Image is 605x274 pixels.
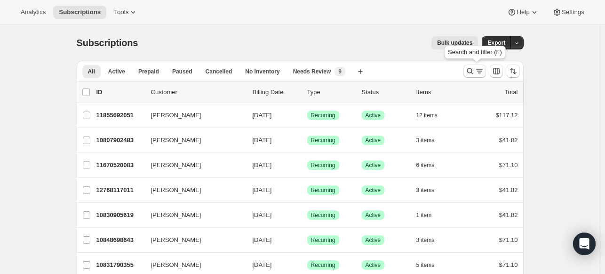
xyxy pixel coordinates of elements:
p: 10848698643 [96,235,143,245]
span: $41.82 [499,186,518,193]
button: 12 items [416,109,448,122]
span: Recurring [311,161,335,169]
span: [DATE] [253,211,272,218]
span: Active [366,161,381,169]
button: [PERSON_NAME] [145,133,239,148]
span: 3 items [416,186,435,194]
span: Paused [172,68,192,75]
span: $71.10 [499,261,518,268]
button: 5 items [416,258,445,272]
span: [PERSON_NAME] [151,136,201,145]
span: All [88,68,95,75]
button: 3 items [416,184,445,197]
span: [DATE] [253,261,272,268]
button: [PERSON_NAME] [145,108,239,123]
span: Settings [562,8,584,16]
span: Recurring [311,236,335,244]
span: Subscriptions [59,8,101,16]
span: [PERSON_NAME] [151,185,201,195]
button: Bulk updates [431,36,478,49]
span: Needs Review [293,68,331,75]
span: Tools [114,8,128,16]
p: 10807902483 [96,136,143,145]
div: Items [416,88,463,97]
button: Customize table column order and visibility [490,64,503,78]
button: Help [502,6,544,19]
button: 3 items [416,234,445,247]
div: 10831790355[PERSON_NAME][DATE]SuccessRecurringSuccessActive5 items$71.10 [96,258,518,272]
span: 6 items [416,161,435,169]
span: Recurring [311,211,335,219]
p: Total [505,88,517,97]
span: [DATE] [253,112,272,119]
button: 3 items [416,134,445,147]
div: 10807902483[PERSON_NAME][DATE]SuccessRecurringSuccessActive3 items$41.82 [96,134,518,147]
p: Billing Date [253,88,300,97]
p: 11670520083 [96,161,143,170]
button: Settings [547,6,590,19]
div: IDCustomerBilling DateTypeStatusItemsTotal [96,88,518,97]
button: Search and filter results [463,64,486,78]
span: $71.10 [499,161,518,169]
button: Analytics [15,6,51,19]
span: [DATE] [253,236,272,243]
span: 3 items [416,137,435,144]
button: [PERSON_NAME] [145,208,239,223]
span: Help [517,8,529,16]
p: 12768117011 [96,185,143,195]
div: Type [307,88,354,97]
p: Customer [151,88,245,97]
span: 1 item [416,211,432,219]
span: [PERSON_NAME] [151,161,201,170]
p: 10830905619 [96,210,143,220]
span: [PERSON_NAME] [151,210,201,220]
span: 9 [338,68,342,75]
span: Prepaid [138,68,159,75]
button: [PERSON_NAME] [145,258,239,273]
span: [PERSON_NAME] [151,260,201,270]
span: [DATE] [253,161,272,169]
span: Recurring [311,137,335,144]
span: Recurring [311,261,335,269]
button: 1 item [416,209,442,222]
span: Recurring [311,112,335,119]
span: Active [366,112,381,119]
div: 12768117011[PERSON_NAME][DATE]SuccessRecurringSuccessActive3 items$41.82 [96,184,518,197]
span: No inventory [245,68,279,75]
p: ID [96,88,143,97]
button: Create new view [353,65,368,78]
button: Sort the results [507,64,520,78]
span: [DATE] [253,186,272,193]
span: Active [366,261,381,269]
span: Recurring [311,186,335,194]
p: 10831790355 [96,260,143,270]
span: [DATE] [253,137,272,144]
p: Status [362,88,409,97]
span: Analytics [21,8,46,16]
span: [PERSON_NAME] [151,111,201,120]
span: Active [366,211,381,219]
span: Active [366,137,381,144]
span: 3 items [416,236,435,244]
span: Active [366,236,381,244]
span: $41.82 [499,211,518,218]
div: 11855692051[PERSON_NAME][DATE]SuccessRecurringSuccessActive12 items$117.12 [96,109,518,122]
span: 12 items [416,112,438,119]
span: 5 items [416,261,435,269]
span: $41.82 [499,137,518,144]
button: 6 items [416,159,445,172]
p: 11855692051 [96,111,143,120]
span: $71.10 [499,236,518,243]
span: [PERSON_NAME] [151,235,201,245]
div: Open Intercom Messenger [573,233,596,255]
span: Cancelled [206,68,232,75]
button: Export [482,36,511,49]
span: Subscriptions [77,38,138,48]
button: [PERSON_NAME] [145,183,239,198]
span: Export [487,39,505,47]
button: Tools [108,6,143,19]
span: Active [108,68,125,75]
button: [PERSON_NAME] [145,158,239,173]
div: 10830905619[PERSON_NAME][DATE]SuccessRecurringSuccessActive1 item$41.82 [96,209,518,222]
div: 10848698643[PERSON_NAME][DATE]SuccessRecurringSuccessActive3 items$71.10 [96,234,518,247]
